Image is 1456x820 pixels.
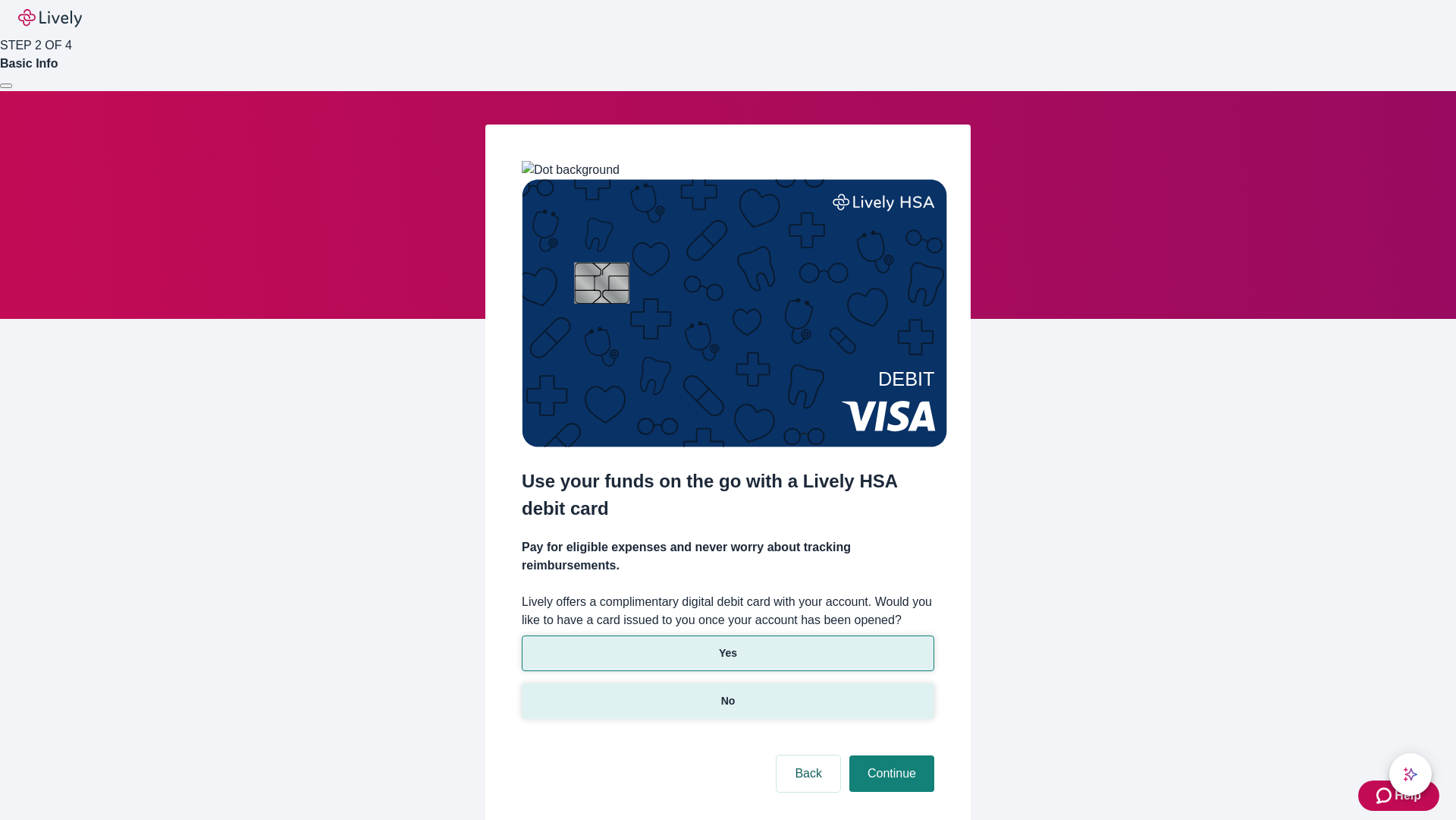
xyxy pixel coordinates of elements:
[719,645,737,661] p: Yes
[522,683,934,719] button: No
[18,9,82,27] img: Lively
[522,635,934,671] button: Yes
[849,755,934,792] button: Continue
[522,468,934,522] h2: Use your funds on the go with a Lively HSA debit card
[522,179,947,447] img: Debit card
[522,538,934,575] h4: Pay for eligible expenses and never worry about tracking reimbursements.
[777,755,840,792] button: Back
[1395,787,1421,805] span: Help
[1403,767,1418,782] svg: Lively AI Assistant
[522,161,620,179] img: Dot background
[1376,787,1395,805] svg: Zendesk support icon
[522,593,934,629] label: Lively offers a complimentary digital debit card with your account. Would you like to have a card...
[721,693,736,709] p: No
[1358,781,1439,811] button: Zendesk support iconHelp
[1389,753,1432,796] button: chat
